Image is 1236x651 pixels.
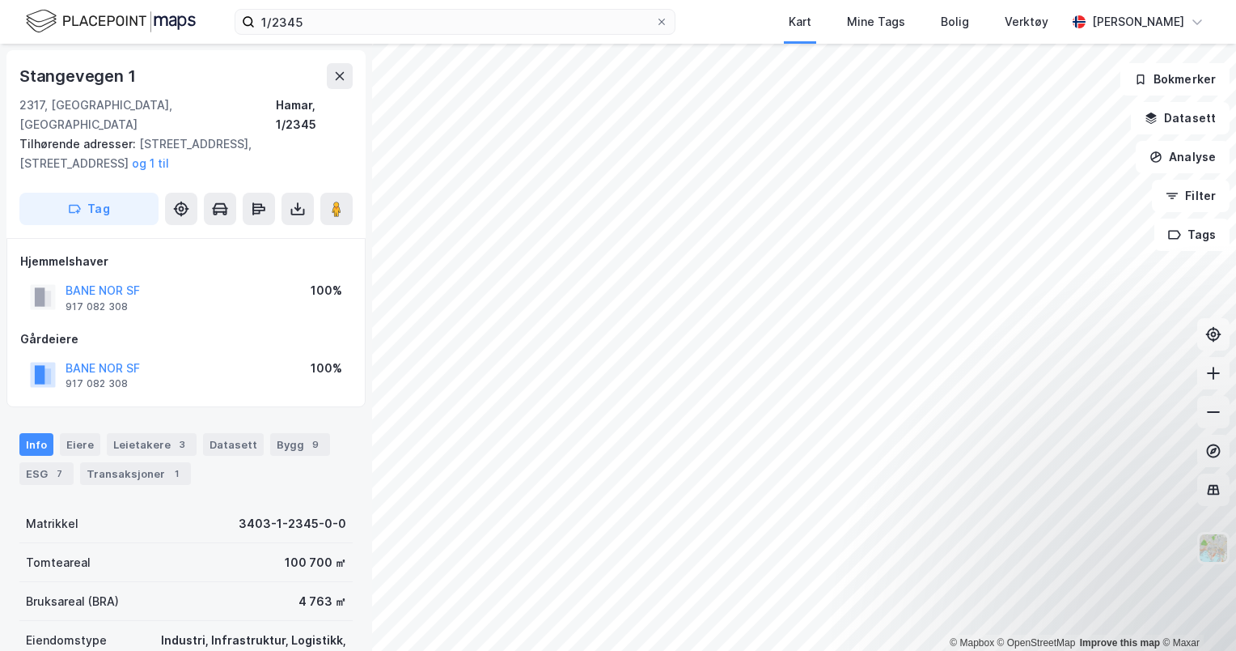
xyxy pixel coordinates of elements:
[311,359,342,378] div: 100%
[19,134,340,173] div: [STREET_ADDRESS], [STREET_ADDRESS]
[19,193,159,225] button: Tag
[997,637,1076,649] a: OpenStreetMap
[1120,63,1230,96] button: Bokmerker
[51,466,67,482] div: 7
[1154,219,1230,251] button: Tags
[1005,12,1048,32] div: Verktøy
[20,252,352,271] div: Hjemmelshaver
[26,553,91,572] div: Tomteareal
[285,553,346,572] div: 100 700 ㎡
[1136,141,1230,173] button: Analyse
[168,466,184,482] div: 1
[311,281,342,300] div: 100%
[66,300,128,313] div: 917 082 308
[1131,102,1230,134] button: Datasett
[270,433,330,456] div: Bygg
[26,592,119,611] div: Bruksareal (BRA)
[19,462,74,485] div: ESG
[26,7,196,36] img: logo.f888ab2527a4732fd821a326f86c7f29.svg
[26,631,107,650] div: Eiendomstype
[950,637,994,649] a: Mapbox
[298,592,346,611] div: 4 763 ㎡
[307,436,324,453] div: 9
[20,330,352,349] div: Gårdeiere
[66,377,128,390] div: 917 082 308
[19,63,138,89] div: Stangevegen 1
[19,96,276,134] div: 2317, [GEOGRAPHIC_DATA], [GEOGRAPHIC_DATA]
[239,514,346,534] div: 3403-1-2345-0-0
[847,12,905,32] div: Mine Tags
[60,433,100,456] div: Eiere
[80,462,191,485] div: Transaksjoner
[255,10,655,34] input: Søk på adresse, matrikkel, gårdeiere, leietakere eller personer
[941,12,969,32] div: Bolig
[276,96,353,134] div: Hamar, 1/2345
[107,433,197,456] div: Leietakere
[1080,637,1160,649] a: Improve this map
[19,137,139,151] span: Tilhørende adresser:
[174,436,190,453] div: 3
[203,433,264,456] div: Datasett
[19,433,53,456] div: Info
[1152,180,1230,212] button: Filter
[26,514,78,534] div: Matrikkel
[1092,12,1184,32] div: [PERSON_NAME]
[789,12,811,32] div: Kart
